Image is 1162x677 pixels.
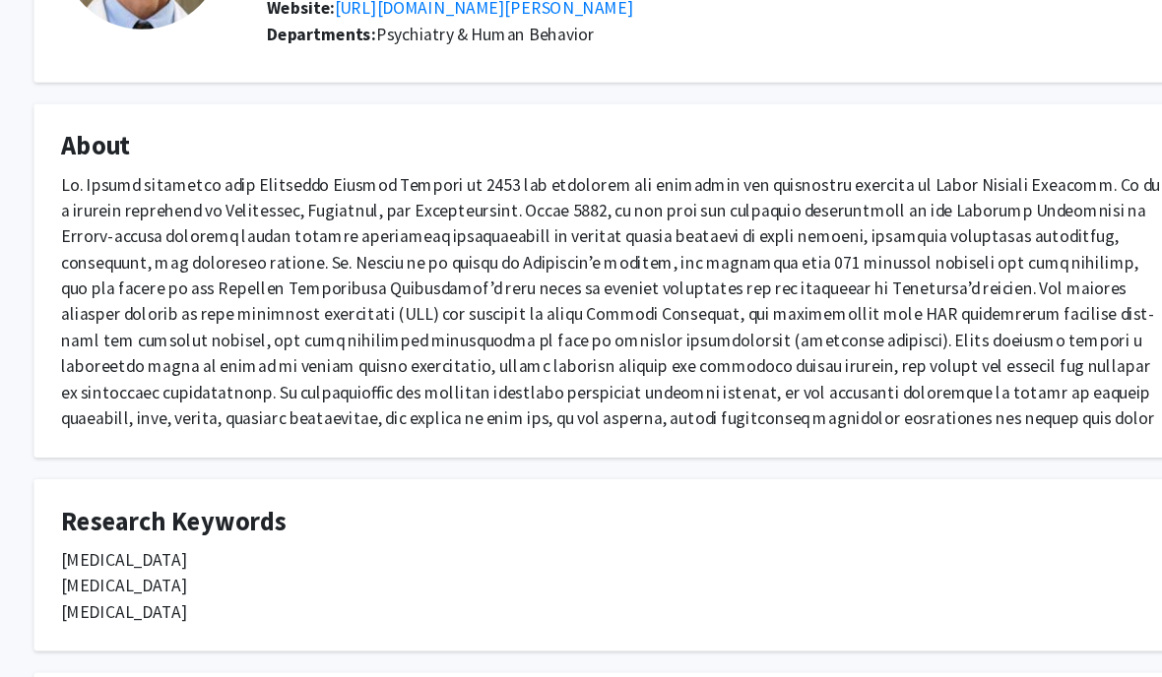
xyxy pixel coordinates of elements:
[375,21,574,40] span: Psychiatry & Human Behavior
[89,119,1093,148] h4: About
[276,21,375,40] b: Departments:
[89,497,1093,568] div: [MEDICAL_DATA] [MEDICAL_DATA] [MEDICAL_DATA]
[89,461,1093,489] h4: Research Keywords
[89,637,1093,665] h4: Publications
[89,155,1093,415] div: Lo. Ipsumd sitametco adip Elitseddo Eiusmod Tempori ut 2453 lab etdolorem ali enimadmin ven quisn...
[15,588,84,662] iframe: Chat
